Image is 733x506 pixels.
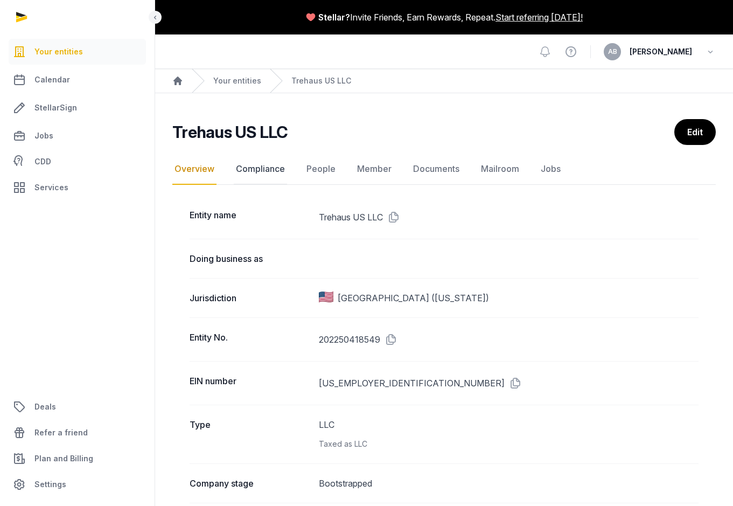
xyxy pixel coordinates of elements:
a: StellarSign [9,95,146,121]
a: Start referring [DATE]! [495,11,583,24]
span: Plan and Billing [34,452,93,465]
span: [PERSON_NAME] [630,45,692,58]
a: Services [9,175,146,200]
a: Mailroom [479,154,521,185]
a: Settings [9,472,146,497]
dd: 202250418549 [319,331,699,348]
div: Taxed as LLC [319,438,699,450]
dt: Entity No. [190,331,310,348]
span: Your entities [34,45,83,58]
nav: Tabs [172,154,716,185]
dd: LLC [319,418,699,450]
a: Compliance [234,154,287,185]
span: Services [34,181,68,194]
span: Calendar [34,73,70,86]
a: Trehaus US LLC [291,75,351,86]
dt: EIN number [190,375,310,392]
a: Your entities [213,75,261,86]
a: CDD [9,151,146,172]
h2: Trehaus US LLC [172,122,288,142]
a: Your entities [9,39,146,65]
span: StellarSign [34,101,77,114]
dd: [US_EMPLOYER_IDENTIFICATION_NUMBER] [319,375,699,392]
a: Edit [674,119,716,145]
a: Refer a friend [9,420,146,446]
dt: Type [190,418,310,450]
span: [GEOGRAPHIC_DATA] ([US_STATE]) [338,292,489,304]
a: Overview [172,154,217,185]
button: AB [604,43,621,60]
span: AB [608,48,617,55]
span: CDD [34,155,51,168]
span: Deals [34,400,56,413]
dd: Trehaus US LLC [319,209,699,226]
dt: Doing business as [190,252,310,265]
span: Stellar? [318,11,350,24]
dt: Company stage [190,477,310,490]
a: People [304,154,338,185]
a: Deals [9,394,146,420]
dt: Jurisdiction [190,292,310,304]
a: Calendar [9,67,146,93]
iframe: Chat Widget [539,381,733,506]
a: Plan and Billing [9,446,146,472]
a: Jobs [9,123,146,149]
span: Refer a friend [34,426,88,439]
a: Member [355,154,394,185]
a: Documents [411,154,462,185]
dt: Entity name [190,209,310,226]
span: Jobs [34,129,53,142]
a: Jobs [539,154,563,185]
nav: Breadcrumb [155,69,733,93]
span: Settings [34,478,66,491]
dd: Bootstrapped [319,477,699,490]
